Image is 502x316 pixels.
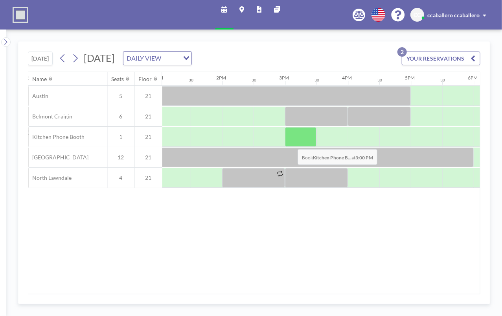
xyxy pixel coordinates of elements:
div: Seats [111,76,124,83]
div: 3PM [279,75,289,81]
div: 30 [252,78,256,83]
span: [GEOGRAPHIC_DATA] [28,154,88,161]
span: Kitchen Phone Booth [28,133,85,140]
span: 5 [107,92,134,100]
span: Belmont Craigin [28,113,72,120]
div: Floor [138,76,152,83]
div: 4PM [342,75,352,81]
div: Search for option [123,52,191,65]
div: 30 [314,78,319,83]
div: 2PM [216,75,226,81]
div: 30 [189,78,193,83]
p: 2 [397,47,407,57]
span: 21 [134,92,162,100]
span: 21 [134,174,162,181]
span: 4 [107,174,134,181]
span: ccaballero ccaballero [427,12,480,18]
span: 21 [134,113,162,120]
span: North Lawndale [28,174,72,181]
input: Search for option [164,53,178,63]
button: [DATE] [28,52,53,65]
span: 21 [134,154,162,161]
div: 30 [440,78,445,83]
div: 5PM [405,75,415,81]
span: [DATE] [84,52,115,64]
span: Austin [28,92,48,100]
img: organization-logo [13,7,28,23]
span: 21 [134,133,162,140]
b: 3:00 PM [355,155,373,161]
button: YOUR RESERVATIONS2 [402,52,480,65]
span: CC [414,11,421,18]
span: DAILY VIEW [125,53,163,63]
span: 12 [107,154,134,161]
span: 6 [107,113,134,120]
div: 6PM [468,75,478,81]
div: Name [32,76,47,83]
b: Kitchen Phone B... [313,155,351,161]
span: Book at [298,149,377,165]
div: 30 [377,78,382,83]
span: 1 [107,133,134,140]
